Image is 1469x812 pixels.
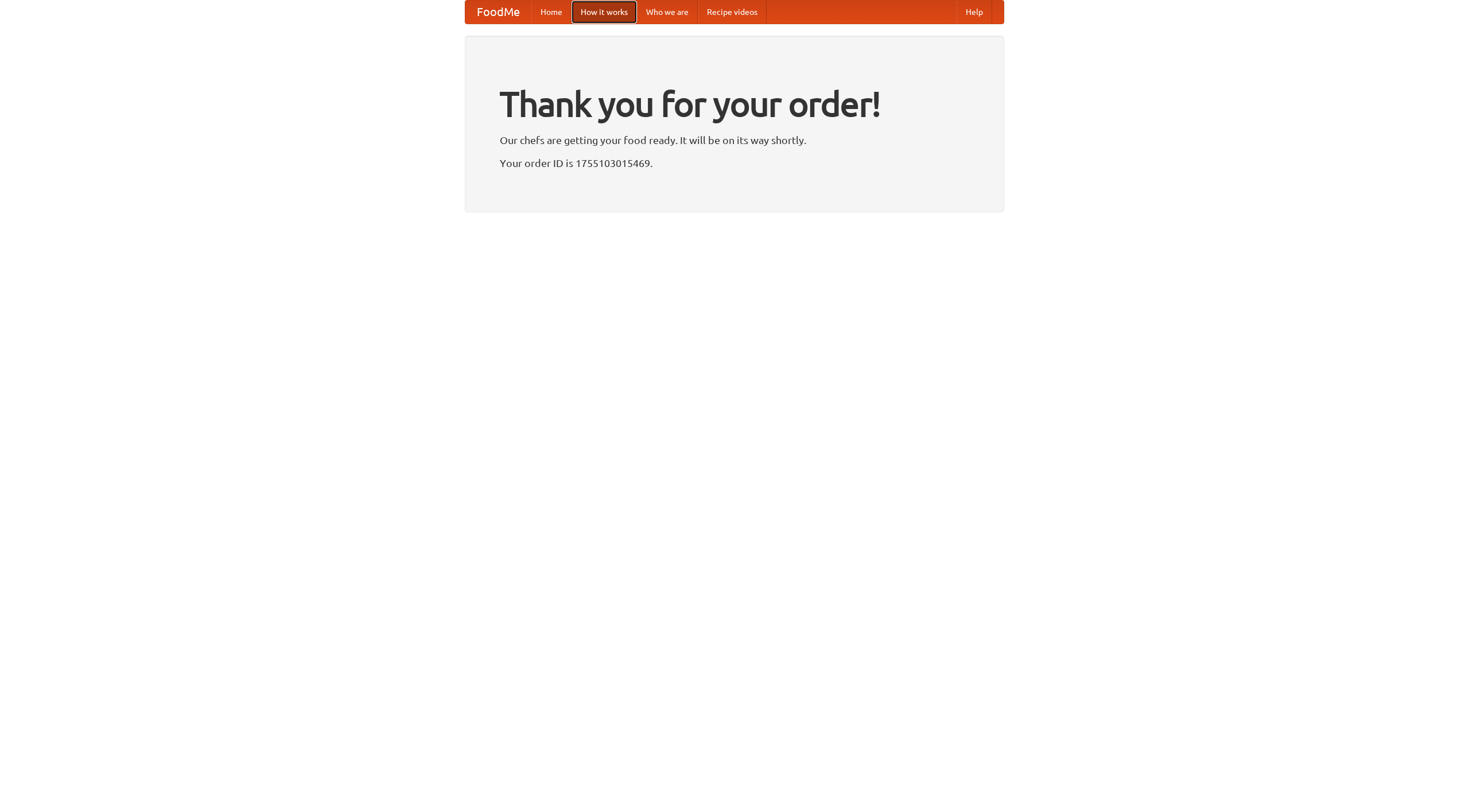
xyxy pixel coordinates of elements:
[500,154,969,172] p: Your order ID is 1755103015469.
[637,1,698,24] a: Who we are
[957,1,992,24] a: Help
[531,1,572,24] a: Home
[698,1,767,24] a: Recipe videos
[500,76,969,131] h1: Thank you for your order!
[465,1,531,24] a: FoodMe
[500,131,969,149] p: Our chefs are getting your food ready. It will be on its way shortly.
[572,1,637,24] a: How it works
